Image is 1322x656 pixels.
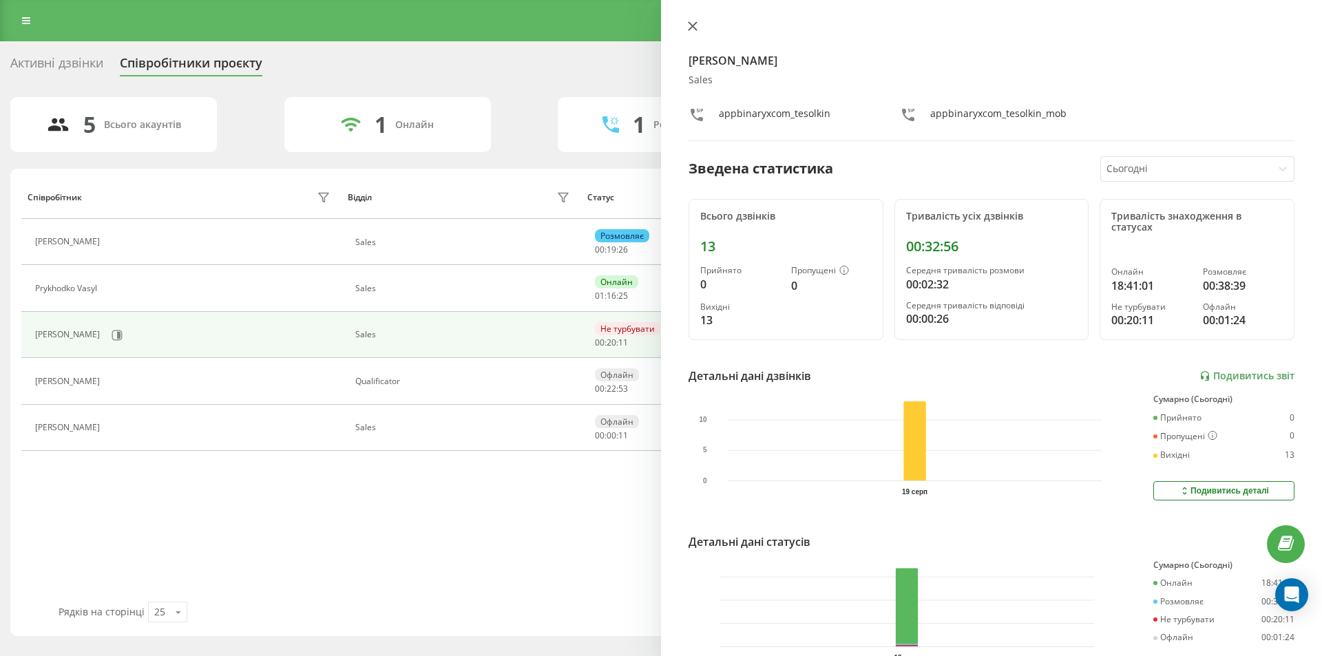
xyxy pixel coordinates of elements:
div: Середня тривалість розмови [906,266,1078,275]
div: Пропущені [1153,431,1217,442]
div: 00:38:39 [1203,277,1283,294]
span: 25 [618,290,628,301]
div: Розмовляє [1203,267,1283,277]
div: [PERSON_NAME] [35,237,103,246]
span: 16 [607,290,616,301]
div: 00:01:24 [1261,633,1294,642]
div: Тривалість знаходження в статусах [1111,211,1283,234]
div: Співробітник [28,193,82,202]
span: 22 [607,383,616,394]
div: Qualificator [355,377,574,386]
div: Детальні дані статусів [689,533,810,550]
div: Всього акаунтів [104,119,181,131]
div: 5 [83,112,96,138]
div: 0 [1290,431,1294,442]
div: Детальні дані дзвінків [689,368,811,384]
span: 11 [618,430,628,441]
div: Онлайн [395,119,434,131]
div: Sales [355,423,574,432]
div: Онлайн [1153,578,1193,588]
div: 13 [700,312,780,328]
div: Вихідні [1153,450,1190,460]
div: 00:01:24 [1203,312,1283,328]
div: Подивитись деталі [1179,485,1269,496]
div: [PERSON_NAME] [35,423,103,432]
div: Сумарно (Сьогодні) [1153,394,1294,404]
div: Sales [355,284,574,293]
div: Sales [355,237,574,247]
div: 1 [375,112,387,138]
div: : : [595,291,628,301]
div: 0 [1290,413,1294,423]
text: 0 [703,477,707,485]
div: Офлайн [1203,302,1283,312]
div: : : [595,431,628,441]
span: 00 [595,430,605,441]
div: 00:20:11 [1261,615,1294,624]
div: Онлайн [595,275,638,288]
div: : : [595,384,628,394]
div: Не турбувати [1153,615,1215,624]
div: 00:20:11 [1111,312,1191,328]
div: Не турбувати [595,322,660,335]
div: Відділ [348,193,372,202]
text: 10 [699,416,707,423]
div: 0 [791,277,871,294]
a: Подивитись звіт [1199,370,1294,382]
text: 5 [703,447,707,454]
div: [PERSON_NAME] [35,377,103,386]
div: Прийнято [1153,413,1202,423]
text: 19 серп [902,488,927,496]
div: appbinaryxcom_tesolkin_mob [930,107,1067,127]
div: 18:41:01 [1261,578,1294,588]
div: Активні дзвінки [10,56,103,77]
span: 26 [618,244,628,255]
span: 00 [595,337,605,348]
div: Сумарно (Сьогодні) [1153,560,1294,570]
div: 00:02:32 [906,276,1078,293]
span: 00 [595,383,605,394]
div: Онлайн [1111,267,1191,277]
span: 19 [607,244,616,255]
div: : : [595,245,628,255]
span: 01 [595,290,605,301]
div: appbinaryxcom_tesolkin [719,107,830,127]
div: Sales [355,330,574,339]
div: Всього дзвінків [700,211,872,222]
div: Середня тривалість відповіді [906,301,1078,310]
div: Вихідні [700,302,780,312]
span: 11 [618,337,628,348]
span: Рядків на сторінці [59,605,145,618]
div: Розмовляє [1153,597,1204,606]
div: Зведена статистика [689,158,833,179]
span: 00 [595,244,605,255]
div: Prykhodko Vasyl [35,284,101,293]
div: 1 [633,112,645,138]
div: Sales [689,74,1294,86]
h4: [PERSON_NAME] [689,52,1294,69]
button: Подивитись деталі [1153,481,1294,500]
div: 00:32:56 [906,238,1078,255]
div: 00:00:26 [906,310,1078,327]
div: Тривалість усіх дзвінків [906,211,1078,222]
div: 18:41:01 [1111,277,1191,294]
div: 25 [154,605,165,619]
div: Офлайн [595,415,639,428]
div: Open Intercom Messenger [1275,578,1308,611]
div: Розмовляють [653,119,720,131]
div: Розмовляє [595,229,649,242]
span: 00 [607,430,616,441]
div: [PERSON_NAME] [35,330,103,339]
div: 00:38:39 [1261,597,1294,606]
div: Офлайн [595,368,639,381]
div: 13 [700,238,872,255]
div: 13 [1285,450,1294,460]
div: Статус [587,193,614,202]
div: 0 [700,276,780,293]
div: Співробітники проєкту [120,56,262,77]
div: Прийнято [700,266,780,275]
span: 53 [618,383,628,394]
span: 20 [607,337,616,348]
div: Пропущені [791,266,871,277]
div: Офлайн [1153,633,1193,642]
